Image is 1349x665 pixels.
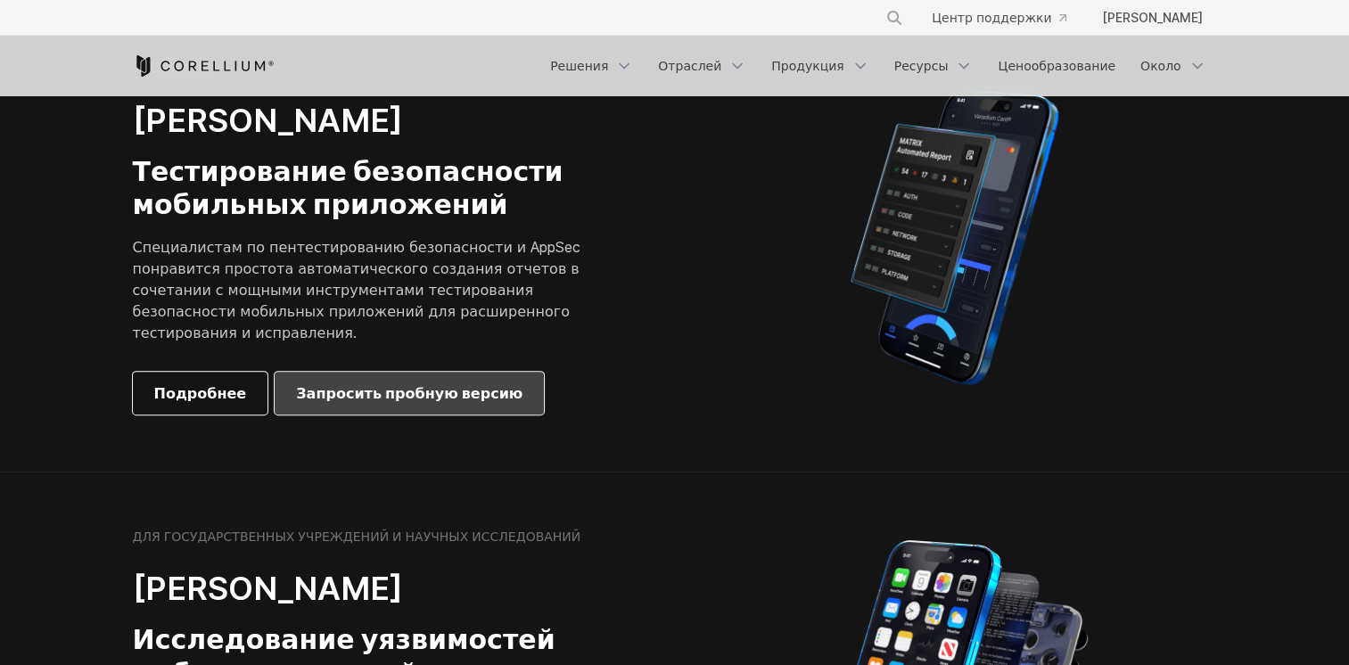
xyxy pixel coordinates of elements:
[878,2,910,34] button: Искать
[932,9,1051,27] font: Центр поддержки
[894,57,949,75] font: Ресурсы
[820,81,1089,393] img: Автоматический отчет Corellium MATRIX на iPhone с результатами тестирования уязвимостей приложени...
[539,50,1216,82] div: Меню навигации
[133,101,589,141] h2: [PERSON_NAME]
[133,55,275,77] a: Главная страница Corellium
[133,372,268,415] a: Подробнее
[154,382,247,404] span: Подробнее
[133,529,581,545] h6: ДЛЯ ГОСУДАРСТВЕННЫХ УЧРЕЖДЕНИЙ И НАУЧНЫХ ИССЛЕДОВАНИЙ
[550,57,608,75] font: Решения
[275,372,544,415] a: Запросить пробную версию
[1140,57,1181,75] font: Около
[133,236,589,343] p: Специалистам по пентестированию безопасности и AppSec понравится простота автоматического создани...
[771,57,843,75] font: Продукция
[296,382,522,404] span: Запросить пробную версию
[133,155,589,222] h3: Тестирование безопасности мобильных приложений
[864,2,1216,34] div: Меню навигации
[133,569,632,609] h2: [PERSON_NAME]
[987,50,1126,82] a: Ценообразование
[1088,2,1217,34] a: [PERSON_NAME]
[658,57,721,75] font: Отраслей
